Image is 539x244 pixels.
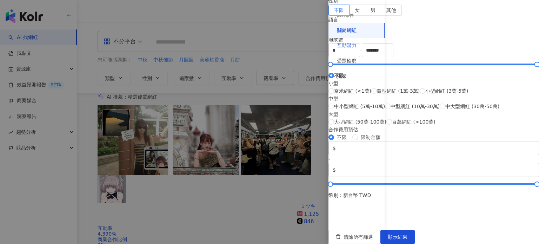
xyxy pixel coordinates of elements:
[391,103,440,110] span: 中型網紅 (10萬-30萬)
[377,87,420,95] span: 微型網紅 (1萬-3萬)
[392,118,435,126] span: 百萬網紅 (>100萬)
[337,42,357,49] div: 互動潛力
[328,16,539,24] div: 語言
[328,79,499,87] div: 小型
[328,110,499,118] div: 大型
[334,7,344,13] span: 不限
[328,95,499,103] div: 中型
[337,73,347,80] div: 獨家
[386,7,396,13] span: 其他
[380,230,415,244] button: 顯示結果
[337,58,357,65] div: 受眾輪廓
[328,191,539,199] div: 幣別 : 新台幣 TWD
[328,35,539,43] div: 追蹤數
[425,87,468,95] span: 小型網紅 (3萬-5萬)
[328,126,539,133] div: 合作費用預估
[445,103,499,110] span: 中大型網紅 (30萬-50萬)
[388,234,407,240] span: 顯示結果
[337,27,357,34] div: 關於網紅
